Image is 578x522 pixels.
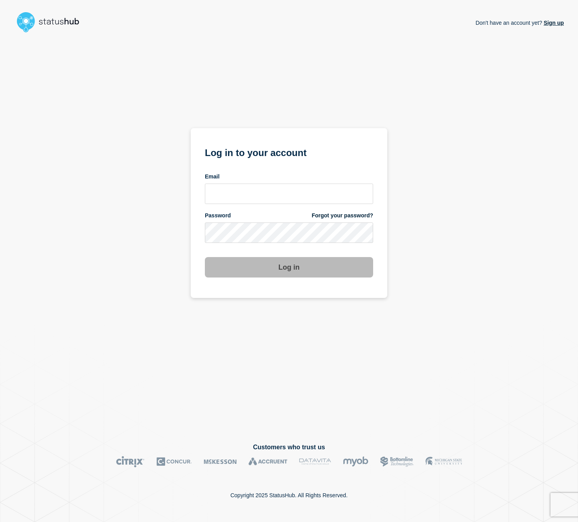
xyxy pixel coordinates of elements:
img: MSU logo [425,456,462,467]
img: Bottomline logo [380,456,414,467]
span: Email [205,173,219,180]
p: Don't have an account yet? [475,13,564,32]
img: Citrix logo [116,456,145,467]
a: Sign up [542,20,564,26]
img: Concur logo [156,456,192,467]
p: Copyright 2025 StatusHub. All Rights Reserved. [230,492,348,498]
img: myob logo [343,456,368,467]
h2: Customers who trust us [14,444,564,451]
button: Log in [205,257,373,278]
input: password input [205,222,373,243]
img: Accruent logo [249,456,287,467]
a: Forgot your password? [312,212,373,219]
img: StatusHub logo [14,9,89,35]
img: McKesson logo [204,456,237,467]
span: Password [205,212,231,219]
img: DataVita logo [299,456,331,467]
input: email input [205,184,373,204]
h1: Log in to your account [205,145,373,159]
